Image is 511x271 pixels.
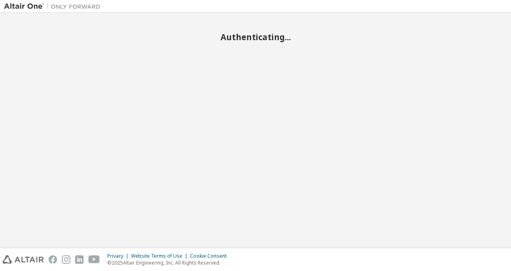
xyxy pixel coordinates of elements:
[131,253,190,259] div: Website Terms of Use
[75,255,84,264] img: linkedin.svg
[62,255,70,264] img: instagram.svg
[190,253,231,259] div: Cookie Consent
[4,32,507,42] h2: Authenticating...
[4,2,104,10] img: Altair One
[107,253,131,259] div: Privacy
[49,255,57,264] img: facebook.svg
[107,259,231,266] p: © 2025 Altair Engineering, Inc. All Rights Reserved.
[88,255,100,264] img: youtube.svg
[2,255,44,264] img: altair_logo.svg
